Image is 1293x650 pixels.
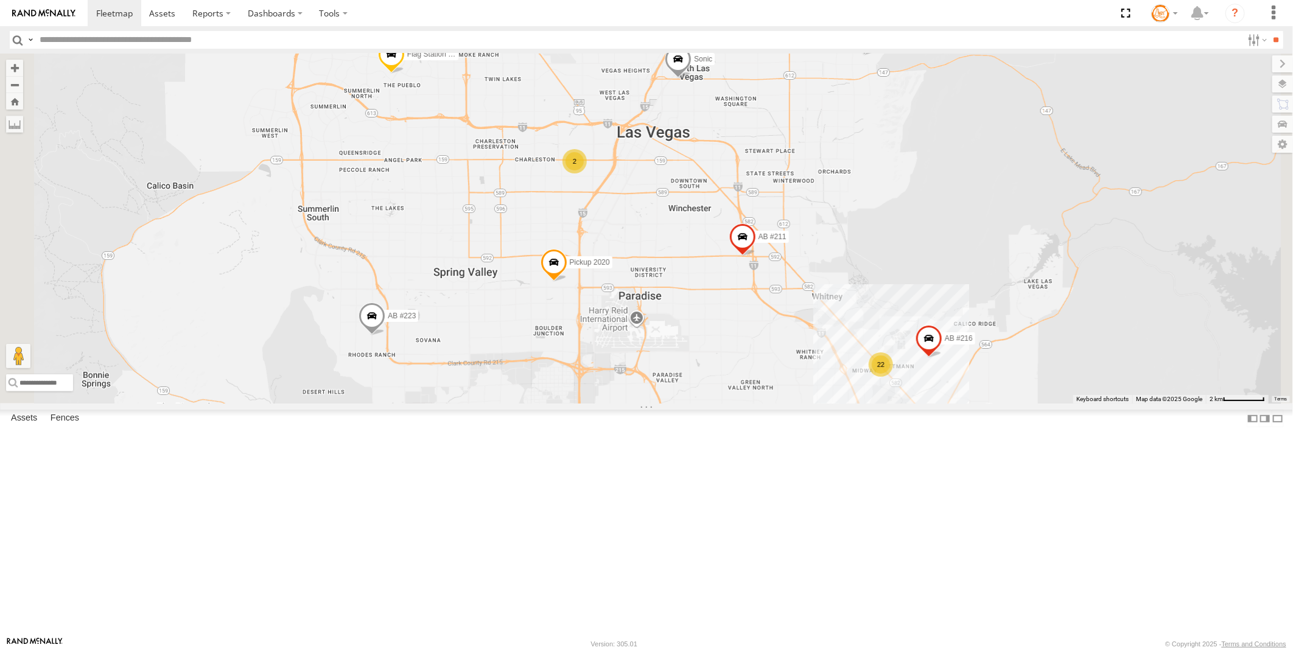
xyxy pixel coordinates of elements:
[1165,640,1286,648] div: © Copyright 2025 -
[694,54,712,63] span: Sonic
[1259,410,1271,427] label: Dock Summary Table to the Right
[1210,396,1223,402] span: 2 km
[6,76,23,93] button: Zoom out
[1272,410,1284,427] label: Hide Summary Table
[591,640,637,648] div: Version: 305.01
[1243,31,1269,49] label: Search Filter Options
[1147,4,1182,23] div: Tommy Stauffer
[26,31,35,49] label: Search Query
[12,9,75,18] img: rand-logo.svg
[388,312,416,320] span: AB #223
[570,257,610,266] span: Pickup 2020
[1136,396,1202,402] span: Map data ©2025 Google
[1247,410,1259,427] label: Dock Summary Table to the Left
[6,344,30,368] button: Drag Pegman onto the map to open Street View
[7,638,63,650] a: Visit our Website
[1272,136,1293,153] label: Map Settings
[6,116,23,133] label: Measure
[6,93,23,110] button: Zoom Home
[869,352,893,377] div: 22
[5,410,43,427] label: Assets
[6,60,23,76] button: Zoom in
[1206,395,1269,404] button: Map Scale: 2 km per 65 pixels
[759,232,787,241] span: AB #211
[1275,396,1288,401] a: Terms
[945,334,973,343] span: AB #216
[1076,395,1129,404] button: Keyboard shortcuts
[1222,640,1286,648] a: Terms and Conditions
[562,149,587,173] div: 2
[44,410,85,427] label: Fences
[1225,4,1245,23] i: ?
[407,49,460,58] span: Flag Station #02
